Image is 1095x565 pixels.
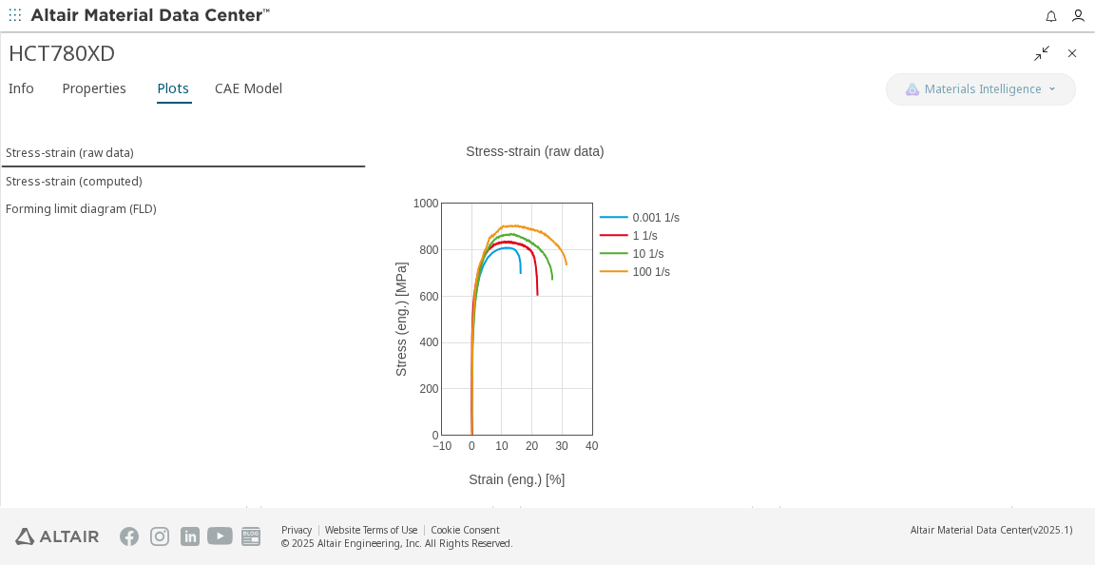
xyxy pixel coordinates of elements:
[1,194,366,222] button: Forming limit diagram (FLD)
[6,144,133,160] div: Stress-strain (raw data)
[925,81,1042,96] span: Materials Intelligence
[9,72,34,103] span: Info
[1027,37,1057,68] button: Back to Window
[905,81,920,96] img: AI Copilot
[1034,45,1049,60] i: 
[281,522,312,536] a: Privacy
[215,72,282,103] span: CAE Model
[911,522,1030,536] span: Altair Material Data Center
[9,37,1027,68] div: HCT780XD
[325,522,417,536] a: Website Terms of Use
[911,522,1072,536] div: (v2025.1)
[62,72,126,103] span: Properties
[886,72,1076,105] button: AI CopilotMaterials Intelligence
[1,138,366,166] button: Stress-strain (raw data)
[431,522,500,536] a: Cookie Consent
[15,527,99,544] img: Altair Engineering
[1,166,366,194] button: Stress-strain (computed)
[281,536,513,549] div: © 2025 Altair Engineering, Inc. All Rights Reserved.
[30,6,273,25] img: Altair Material Data Center
[6,200,156,216] div: Forming limit diagram (FLD)
[6,172,142,188] div: Stress-strain (computed)
[157,72,189,103] span: Plots
[1057,37,1087,68] button: Close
